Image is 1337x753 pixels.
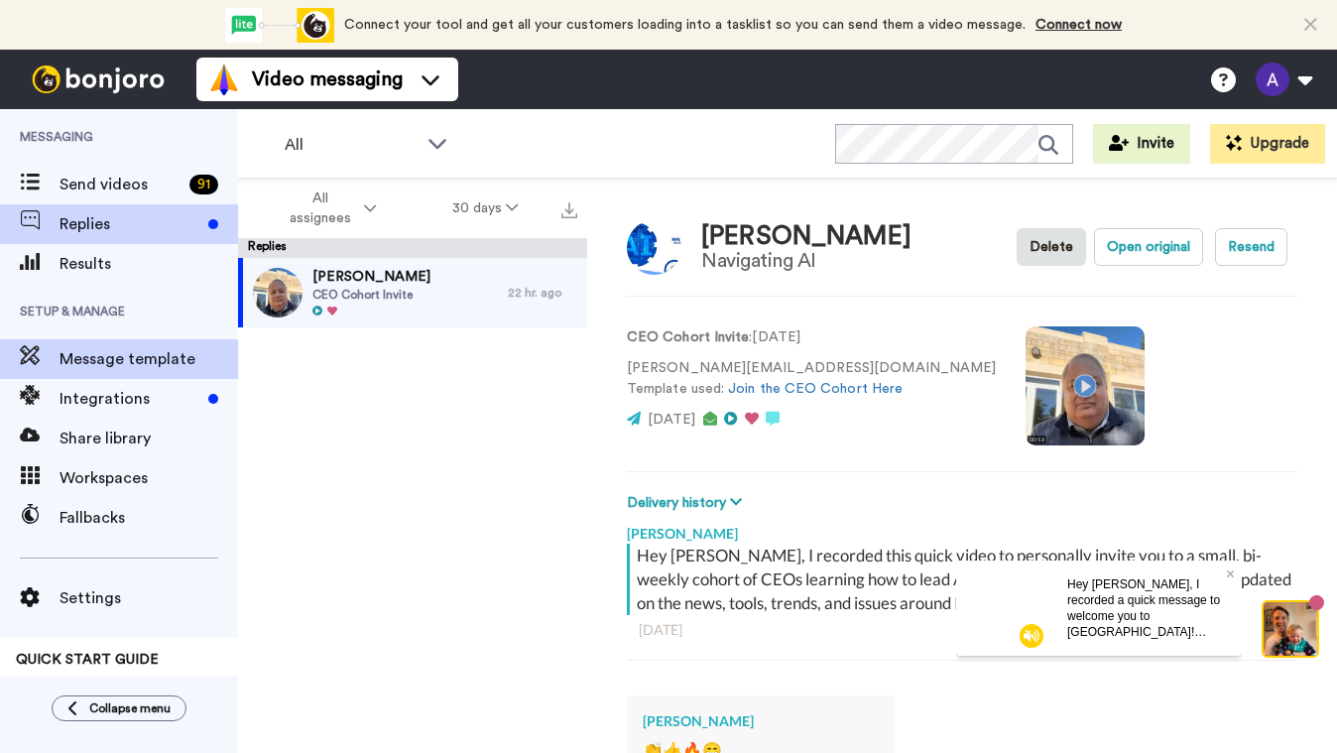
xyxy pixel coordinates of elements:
[189,175,218,194] div: 91
[344,18,1026,32] span: Connect your tool and get all your customers loading into a tasklist so you can send them a video...
[238,238,587,258] div: Replies
[253,268,303,317] img: 005feba2-0ec6-4033-9b91-82f722ede202-thumb.jpg
[225,8,334,43] div: animation
[627,358,996,400] p: [PERSON_NAME][EMAIL_ADDRESS][DOMAIN_NAME] Template used:
[60,466,238,490] span: Workspaces
[52,695,186,721] button: Collapse menu
[1017,228,1086,266] button: Delete
[208,63,240,95] img: vm-color.svg
[60,347,238,371] span: Message template
[285,133,418,157] span: All
[252,65,403,93] span: Video messaging
[60,427,238,450] span: Share library
[312,287,430,303] span: CEO Cohort Invite
[1093,124,1190,164] button: Invite
[238,258,587,327] a: [PERSON_NAME]CEO Cohort Invite22 hr. ago
[280,188,360,228] span: All assignees
[1215,228,1287,266] button: Resend
[555,193,583,223] button: Export all results that match these filters now.
[111,17,264,142] span: Hey [PERSON_NAME], I recorded a quick message to welcome you to [GEOGRAPHIC_DATA]! Plus, I includ...
[60,387,200,411] span: Integrations
[1094,228,1203,266] button: Open original
[627,330,749,344] strong: CEO Cohort Invite
[60,586,238,610] span: Settings
[1035,18,1122,32] a: Connect now
[63,63,87,87] img: mute-white.svg
[60,252,238,276] span: Results
[89,700,171,716] span: Collapse menu
[639,620,1285,640] div: [DATE]
[643,711,879,731] div: [PERSON_NAME]
[60,506,238,530] span: Fallbacks
[627,514,1297,544] div: [PERSON_NAME]
[2,4,56,58] img: 5087268b-a063-445d-b3f7-59d8cce3615b-1541509651.jpg
[728,382,903,396] a: Join the CEO Cohort Here
[415,190,556,226] button: 30 days
[627,220,681,275] img: Image of Tim Holmes
[60,173,182,196] span: Send videos
[508,285,577,301] div: 22 hr. ago
[648,413,695,427] span: [DATE]
[312,267,430,287] span: [PERSON_NAME]
[242,181,415,236] button: All assignees
[701,222,912,251] div: [PERSON_NAME]
[60,212,200,236] span: Replies
[627,492,748,514] button: Delivery history
[561,202,577,218] img: export.svg
[627,327,996,348] p: : [DATE]
[701,250,912,272] div: Navigating AI
[24,65,173,93] img: bj-logo-header-white.svg
[16,653,159,667] span: QUICK START GUIDE
[637,544,1292,615] div: Hey [PERSON_NAME], I recorded this quick video to personally invite you to a small, bi-weekly coh...
[1210,124,1325,164] button: Upgrade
